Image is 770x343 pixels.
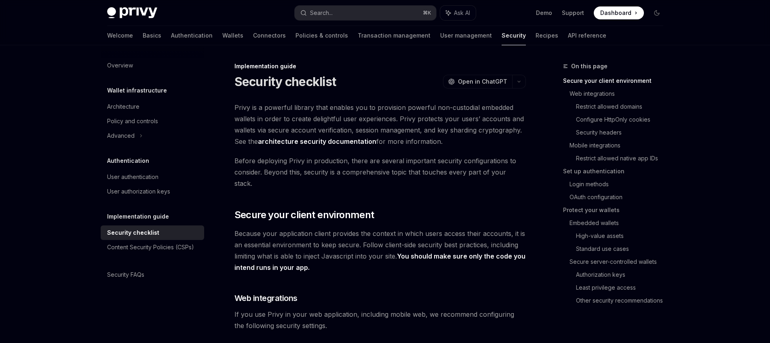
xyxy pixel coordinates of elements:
[536,9,552,17] a: Demo
[107,242,194,252] div: Content Security Policies (CSPs)
[101,267,204,282] a: Security FAQs
[570,87,670,100] a: Web integrations
[101,170,204,184] a: User authentication
[570,255,670,268] a: Secure server-controlled wallets
[101,58,204,73] a: Overview
[570,178,670,191] a: Login methods
[423,10,431,16] span: ⌘ K
[107,270,144,280] div: Security FAQs
[107,7,157,19] img: dark logo
[443,75,512,88] button: Open in ChatGPT
[234,228,526,273] span: Because your application client provides the context in which users access their accounts, it is ...
[107,116,158,126] div: Policy and controls
[576,100,670,113] a: Restrict allowed domains
[253,26,286,45] a: Connectors
[143,26,161,45] a: Basics
[234,62,526,70] div: Implementation guide
[576,294,670,307] a: Other security recommendations
[576,126,670,139] a: Security headers
[107,172,158,182] div: User authentication
[562,9,584,17] a: Support
[101,184,204,199] a: User authorization keys
[650,6,663,19] button: Toggle dark mode
[458,78,507,86] span: Open in ChatGPT
[234,102,526,147] span: Privy is a powerful library that enables you to provision powerful non-custodial embedded wallets...
[295,26,348,45] a: Policies & controls
[570,217,670,229] a: Embedded wallets
[107,187,170,196] div: User authorization keys
[295,6,436,20] button: Search...⌘K
[502,26,526,45] a: Security
[107,61,133,70] div: Overview
[222,26,243,45] a: Wallets
[101,114,204,128] a: Policy and controls
[576,281,670,294] a: Least privilege access
[576,229,670,242] a: High-value assets
[107,131,135,141] div: Advanced
[563,74,670,87] a: Secure your client environment
[563,165,670,178] a: Set up authentication
[234,292,297,304] span: Web integrations
[576,268,670,281] a: Authorization keys
[107,156,149,166] h5: Authentication
[171,26,213,45] a: Authentication
[440,26,492,45] a: User management
[101,225,204,240] a: Security checklist
[101,240,204,255] a: Content Security Policies (CSPs)
[310,8,333,18] div: Search...
[536,26,558,45] a: Recipes
[570,139,670,152] a: Mobile integrations
[571,61,608,71] span: On this page
[576,152,670,165] a: Restrict allowed native app IDs
[568,26,606,45] a: API reference
[107,212,169,221] h5: Implementation guide
[107,228,159,238] div: Security checklist
[358,26,430,45] a: Transaction management
[576,113,670,126] a: Configure HttpOnly cookies
[594,6,644,19] a: Dashboard
[576,242,670,255] a: Standard use cases
[107,102,139,112] div: Architecture
[107,86,167,95] h5: Wallet infrastructure
[440,6,476,20] button: Ask AI
[454,9,470,17] span: Ask AI
[107,26,133,45] a: Welcome
[563,204,670,217] a: Protect your wallets
[234,155,526,189] span: Before deploying Privy in production, there are several important security configurations to cons...
[258,137,376,146] a: architecture security documentation
[600,9,631,17] span: Dashboard
[234,208,374,221] span: Secure your client environment
[570,191,670,204] a: OAuth configuration
[234,74,336,89] h1: Security checklist
[101,99,204,114] a: Architecture
[234,309,526,331] span: If you use Privy in your web application, including mobile web, we recommend configuring the foll...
